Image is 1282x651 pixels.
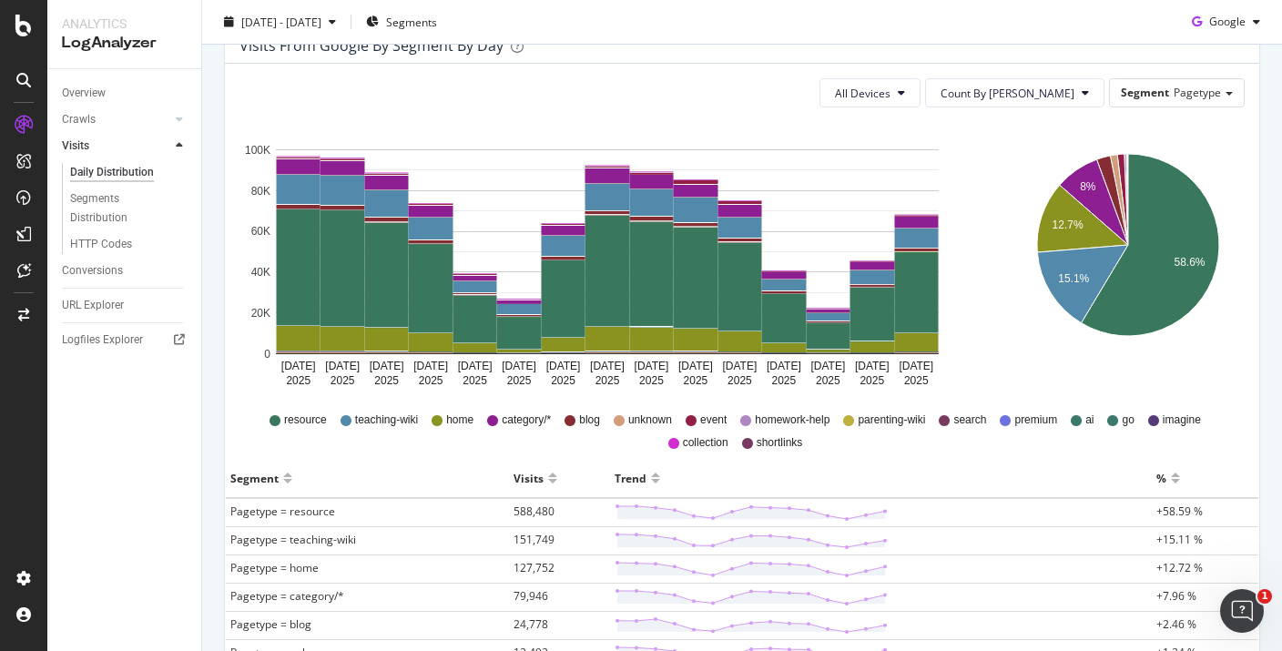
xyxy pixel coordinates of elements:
iframe: Intercom live chat [1220,589,1264,633]
span: 588,480 [514,504,555,519]
text: 0 [264,348,270,361]
a: HTTP Codes [70,235,188,254]
button: All Devices [819,78,921,107]
a: Segments Distribution [70,189,188,228]
span: shortlinks [757,435,803,451]
div: Overview [62,84,106,103]
span: 127,752 [514,560,555,575]
a: Conversions [62,261,188,280]
button: Google [1185,7,1267,36]
text: [DATE] [413,360,448,372]
span: +12.72 % [1156,560,1203,575]
span: Pagetype = blog [230,616,311,632]
text: [DATE] [458,360,493,372]
span: event [700,412,727,428]
text: [DATE] [855,360,890,372]
span: Pagetype = teaching-wiki [230,532,356,547]
span: collection [683,435,728,451]
text: 80K [251,185,270,198]
text: [DATE] [502,360,536,372]
div: % [1156,463,1166,493]
text: 2025 [816,374,840,387]
div: URL Explorer [62,296,124,315]
span: Pagetype = home [230,560,319,575]
text: 2025 [727,374,752,387]
span: +15.11 % [1156,532,1203,547]
span: Pagetype = category/* [230,588,344,604]
span: go [1122,412,1134,428]
svg: A chart. [1014,122,1242,395]
button: [DATE] - [DATE] [217,7,343,36]
text: 2025 [772,374,797,387]
text: 2025 [374,374,399,387]
div: LogAnalyzer [62,33,187,54]
span: Pagetype [1174,85,1221,100]
span: search [953,412,986,428]
span: parenting-wiki [858,412,925,428]
div: Visits [62,137,89,156]
text: 2025 [860,374,884,387]
text: 8% [1080,180,1096,193]
text: [DATE] [678,360,713,372]
text: 2025 [904,374,929,387]
div: Logfiles Explorer [62,331,143,350]
span: category/* [502,412,551,428]
div: Visits [514,463,544,493]
text: 2025 [595,374,620,387]
text: [DATE] [590,360,625,372]
text: 60K [251,226,270,239]
div: Visits from google by Segment by Day [239,36,504,55]
button: Count By [PERSON_NAME] [925,78,1104,107]
div: Segment [230,463,279,493]
span: Google [1209,14,1246,29]
span: +2.46 % [1156,616,1196,632]
a: URL Explorer [62,296,188,315]
span: Segment [1121,85,1169,100]
span: 1 [1257,589,1272,604]
div: Crawls [62,110,96,129]
text: 2025 [286,374,310,387]
div: HTTP Codes [70,235,132,254]
text: [DATE] [899,360,933,372]
span: ai [1085,412,1094,428]
a: Daily Distribution [70,163,188,182]
span: unknown [628,412,672,428]
text: [DATE] [810,360,845,372]
span: Segments [386,14,437,29]
text: 2025 [419,374,443,387]
span: Count By Day [941,86,1074,101]
text: [DATE] [635,360,669,372]
span: resource [284,412,327,428]
span: 79,946 [514,588,548,604]
text: 100K [245,144,270,157]
text: 58.6% [1174,256,1205,269]
span: blog [579,412,600,428]
text: 15.1% [1058,273,1089,286]
span: home [446,412,473,428]
text: 2025 [331,374,355,387]
text: [DATE] [723,360,758,372]
text: 12.7% [1052,219,1083,232]
div: Analytics [62,15,187,33]
div: Daily Distribution [70,163,154,182]
svg: A chart. [239,122,976,395]
a: Visits [62,137,170,156]
div: Segments Distribution [70,189,171,228]
text: 2025 [639,374,664,387]
span: premium [1014,412,1057,428]
span: 24,778 [514,616,548,632]
span: [DATE] - [DATE] [241,14,321,29]
text: 40K [251,266,270,279]
div: Conversions [62,261,123,280]
div: Trend [615,463,646,493]
span: 151,749 [514,532,555,547]
text: [DATE] [546,360,581,372]
a: Crawls [62,110,170,129]
a: Overview [62,84,188,103]
text: 2025 [463,374,487,387]
a: Logfiles Explorer [62,331,188,350]
span: imagine [1163,412,1201,428]
text: 2025 [507,374,532,387]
